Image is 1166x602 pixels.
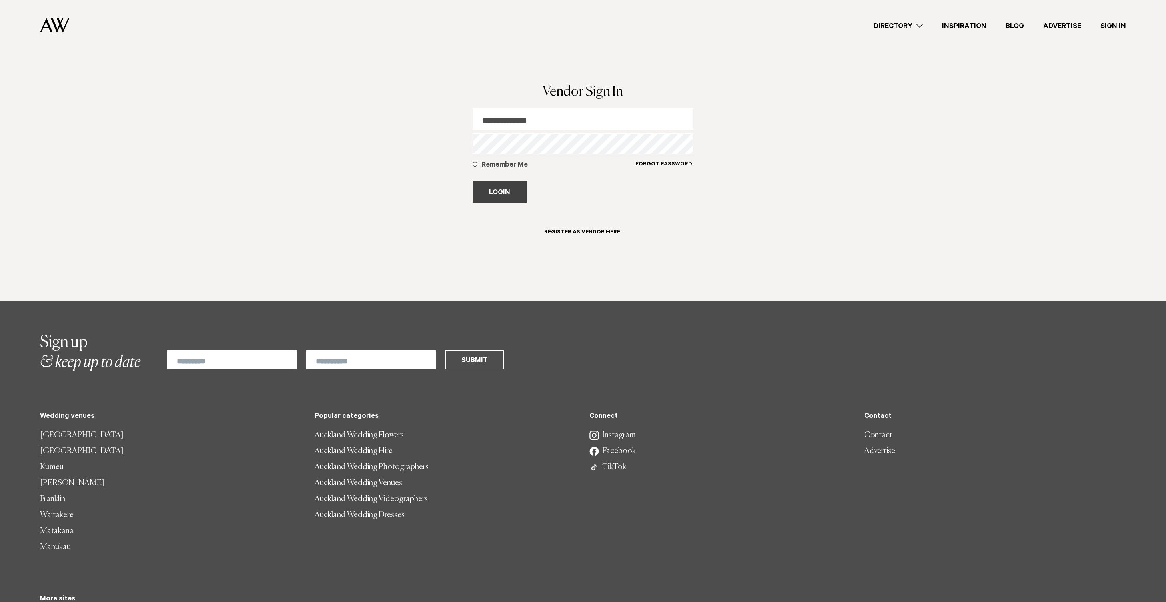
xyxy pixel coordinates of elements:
[481,161,635,170] h5: Remember Me
[864,413,1126,421] h5: Contact
[996,20,1034,31] a: Blog
[635,161,692,169] h6: Forgot Password
[473,85,693,99] h1: Vendor Sign In
[864,443,1126,459] a: Advertise
[40,539,302,555] a: Manukau
[1091,20,1136,31] a: Sign In
[473,181,527,203] button: Login
[40,523,302,539] a: Matakana
[315,459,577,475] a: Auckland Wedding Photographers
[315,507,577,523] a: Auckland Wedding Dresses
[40,18,69,33] img: Auckland Weddings Logo
[40,413,302,421] h5: Wedding venues
[589,413,851,421] h5: Connect
[40,335,88,351] span: Sign up
[1034,20,1091,31] a: Advertise
[445,350,504,369] button: Submit
[315,475,577,491] a: Auckland Wedding Venues
[864,20,932,31] a: Directory
[40,507,302,523] a: Waitakere
[932,20,996,31] a: Inspiration
[40,333,140,373] h2: & keep up to date
[40,475,302,491] a: [PERSON_NAME]
[40,459,302,475] a: Kumeu
[315,413,577,421] h5: Popular categories
[589,443,851,459] a: Facebook
[635,161,693,178] a: Forgot Password
[535,222,631,248] a: Register as Vendor here.
[40,443,302,459] a: [GEOGRAPHIC_DATA]
[40,491,302,507] a: Franklin
[589,427,851,443] a: Instagram
[589,459,851,475] a: TikTok
[315,427,577,443] a: Auckland Wedding Flowers
[40,427,302,443] a: [GEOGRAPHIC_DATA]
[544,229,621,237] h6: Register as Vendor here.
[864,427,1126,443] a: Contact
[315,491,577,507] a: Auckland Wedding Videographers
[315,443,577,459] a: Auckland Wedding Hire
